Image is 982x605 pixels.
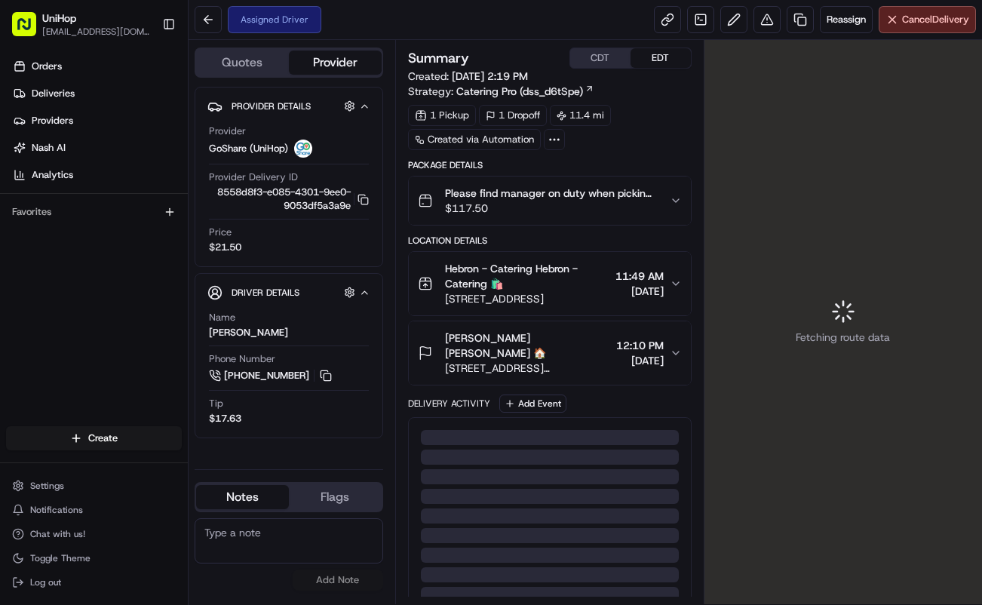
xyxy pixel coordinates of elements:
span: Providers [32,114,73,127]
button: [EMAIL_ADDRESS][DOMAIN_NAME] [42,26,150,38]
button: CancelDelivery [879,6,976,33]
button: Reassign [820,6,873,33]
div: Favorites [6,200,182,224]
button: Quotes [196,51,289,75]
a: Nash AI [6,136,188,160]
button: EDT [631,48,691,68]
span: [STREET_ADDRESS] [445,291,609,306]
span: Please find manager on duty when picking up catering order. [445,186,658,201]
span: $21.50 [209,241,241,254]
span: [STREET_ADDRESS][PERSON_NAME] [445,361,610,376]
div: 11.4 mi [550,105,611,126]
span: Orders [32,60,62,73]
button: 8558d8f3-e085-4301-9ee0-9053df5a3a9e [209,186,369,213]
div: 1 Dropoff [479,105,547,126]
button: Create [6,426,182,450]
span: Driver Details [232,287,299,299]
a: Providers [6,109,188,133]
a: [PHONE_NUMBER] [209,367,334,384]
div: Package Details [408,159,692,171]
span: Phone Number [209,352,275,366]
span: [DATE] [616,353,664,368]
button: Provider [289,51,382,75]
span: Hebron - Catering Hebron - Catering 🛍️ [445,261,609,291]
button: Flags [289,485,382,509]
span: GoShare (UniHop) [209,142,288,155]
a: Orders [6,54,188,78]
span: 12:10 PM [616,338,664,353]
button: Chat with us! [6,524,182,545]
button: Settings [6,475,182,496]
span: Chat with us! [30,528,85,540]
div: 1 Pickup [408,105,476,126]
span: Provider Delivery ID [209,170,298,184]
a: Catering Pro (dss_d6tSpe) [456,84,594,99]
span: Log out [30,576,61,588]
span: [PERSON_NAME] [PERSON_NAME] 🏠 [445,330,610,361]
span: [DATE] 2:19 PM [452,69,528,83]
span: Tip [209,397,223,410]
a: Analytics [6,163,188,187]
span: $117.50 [445,201,658,216]
button: Driver Details [207,280,370,305]
div: [PERSON_NAME] [209,326,288,339]
div: Delivery Activity [408,398,490,410]
span: Reassign [827,13,866,26]
button: Add Event [499,395,566,413]
span: Fetching route data [796,330,890,345]
span: 11:49 AM [615,269,664,284]
img: goshare_logo.png [294,140,312,158]
div: $17.63 [209,412,241,425]
a: Deliveries [6,81,188,106]
button: Please find manager on duty when picking up catering order.$117.50 [409,177,691,225]
span: Nash AI [32,141,66,155]
span: Notifications [30,504,83,516]
a: Created via Automation [408,129,541,150]
span: Analytics [32,168,73,182]
button: Notes [196,485,289,509]
h3: Summary [408,51,469,65]
button: Hebron - Catering Hebron - Catering 🛍️[STREET_ADDRESS]11:49 AM[DATE] [409,252,691,315]
button: Provider Details [207,94,370,118]
span: Created: [408,69,528,84]
button: UniHop[EMAIL_ADDRESS][DOMAIN_NAME] [6,6,156,42]
span: [PHONE_NUMBER] [224,369,309,382]
button: [PERSON_NAME] [PERSON_NAME] 🏠[STREET_ADDRESS][PERSON_NAME]12:10 PM[DATE] [409,321,691,385]
span: Deliveries [32,87,75,100]
button: Log out [6,572,182,593]
span: Provider Details [232,100,311,112]
div: Strategy: [408,84,594,99]
button: Notifications [6,499,182,521]
span: Create [88,431,118,445]
button: UniHop [42,11,76,26]
span: Price [209,226,232,239]
span: Settings [30,480,64,492]
span: Toggle Theme [30,552,91,564]
span: Name [209,311,235,324]
span: [DATE] [615,284,664,299]
span: Provider [209,124,246,138]
button: Toggle Theme [6,548,182,569]
span: Catering Pro (dss_d6tSpe) [456,84,583,99]
span: Cancel Delivery [902,13,969,26]
div: Location Details [408,235,692,247]
button: CDT [570,48,631,68]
